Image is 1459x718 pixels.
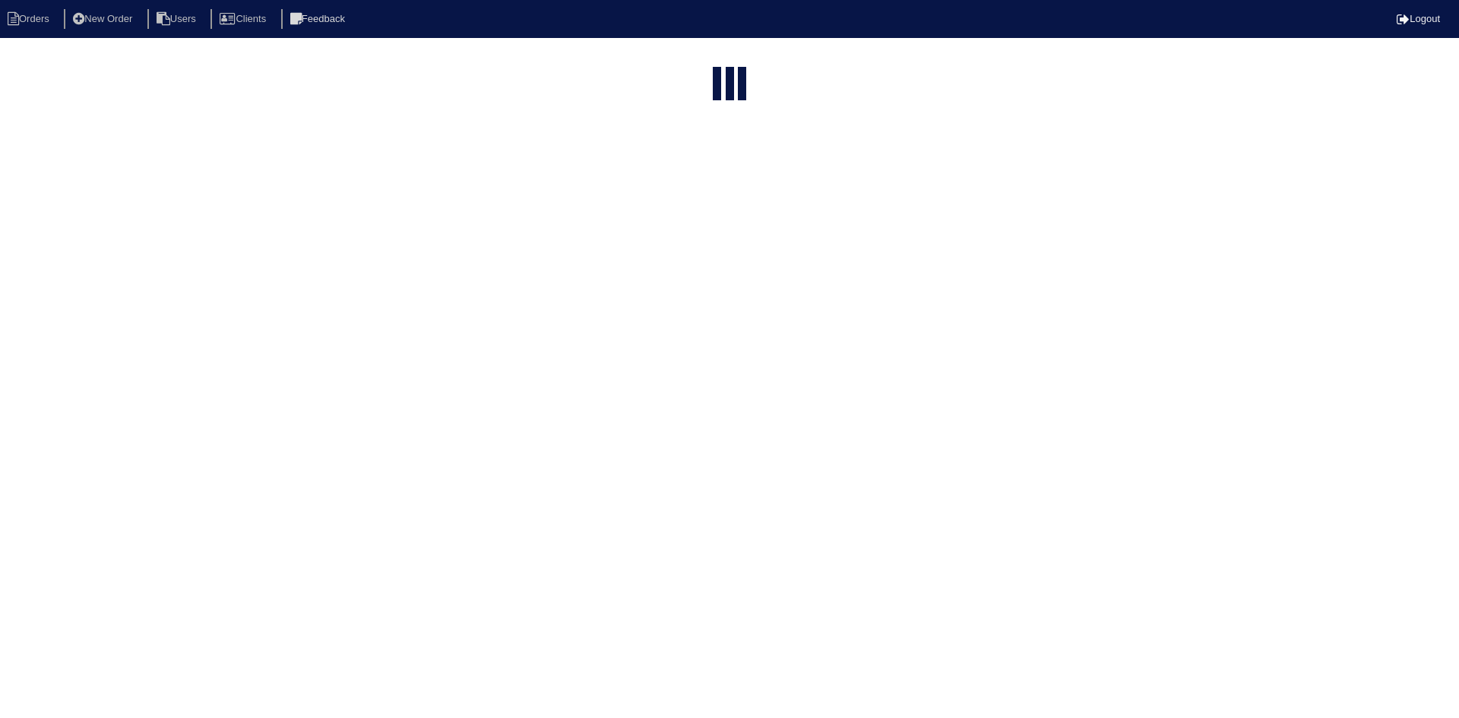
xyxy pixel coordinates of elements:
li: Feedback [281,9,357,30]
a: New Order [64,13,144,24]
a: Logout [1397,13,1440,24]
li: New Order [64,9,144,30]
li: Clients [210,9,278,30]
a: Users [147,13,208,24]
div: loading... [726,67,734,103]
li: Users [147,9,208,30]
a: Clients [210,13,278,24]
